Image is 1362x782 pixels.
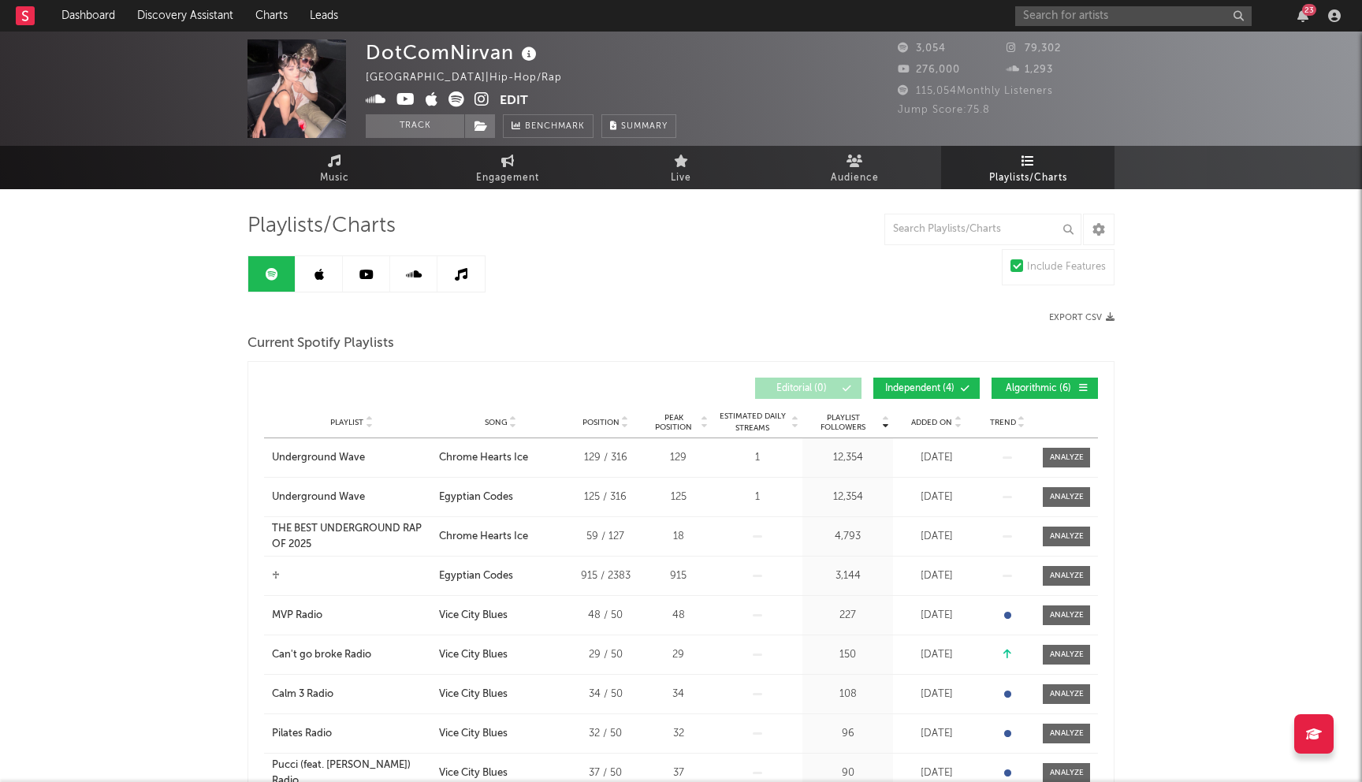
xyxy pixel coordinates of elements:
button: Summary [601,114,676,138]
span: 79,302 [1007,43,1061,54]
div: 1 [716,450,798,466]
div: 32 [649,726,708,742]
span: Benchmark [525,117,585,136]
button: Edit [500,91,528,111]
div: Vice City Blues [439,647,508,663]
div: 227 [806,608,889,624]
span: Current Spotify Playlists [247,334,394,353]
div: [DATE] [897,647,976,663]
div: [DATE] [897,687,976,702]
span: Playlists/Charts [247,217,396,236]
div: Underground Wave [272,450,365,466]
span: Estimated Daily Streams [716,411,789,434]
button: Track [366,114,464,138]
button: Algorithmic(6) [992,378,1098,399]
input: Search Playlists/Charts [884,214,1081,245]
a: MVP Radio [272,608,431,624]
a: Underground Wave [272,450,431,466]
div: 48 [649,608,708,624]
div: 1 [716,490,798,505]
span: Playlist [330,418,363,427]
div: Chrome Hearts Ice [439,450,528,466]
div: Pilates Radio [272,726,332,742]
div: 96 [806,726,889,742]
span: 3,054 [898,43,946,54]
button: 23 [1297,9,1308,22]
div: Chrome Hearts Ice [439,529,528,545]
div: [DATE] [897,450,976,466]
div: [DATE] [897,726,976,742]
div: 34 / 50 [570,687,641,702]
a: Underground Wave [272,490,431,505]
div: 125 [649,490,708,505]
div: 37 [649,765,708,781]
div: Include Features [1027,258,1106,277]
div: [DATE] [897,765,976,781]
button: Editorial(0) [755,378,861,399]
a: Benchmark [503,114,594,138]
a: Playlists/Charts [941,146,1115,189]
div: 915 / 2383 [570,568,641,584]
div: Underground Wave [272,490,365,505]
span: Summary [621,122,668,131]
a: THE BEST UNDERGROUND RAP OF 2025 [272,521,431,552]
div: [GEOGRAPHIC_DATA] | Hip-Hop/Rap [366,69,580,88]
span: 276,000 [898,65,960,75]
a: Live [594,146,768,189]
div: 108 [806,687,889,702]
div: MVP Radio [272,608,322,624]
span: Independent ( 4 ) [884,384,956,393]
button: Export CSV [1049,313,1115,322]
div: 48 / 50 [570,608,641,624]
a: Pilates Radio [272,726,431,742]
span: Song [485,418,508,427]
div: 4,793 [806,529,889,545]
div: [DATE] [897,608,976,624]
div: 34 [649,687,708,702]
span: Engagement [476,169,539,188]
div: 12,354 [806,490,889,505]
div: Vice City Blues [439,687,508,702]
span: Added On [911,418,952,427]
div: ♱ [272,568,280,584]
div: [DATE] [897,568,976,584]
span: Playlist Followers [806,413,880,432]
div: [DATE] [897,490,976,505]
span: Position [582,418,620,427]
span: Peak Position [649,413,698,432]
a: Calm 3 Radio [272,687,431,702]
div: 18 [649,529,708,545]
div: 12,354 [806,450,889,466]
div: Vice City Blues [439,765,508,781]
div: Egyptian Codes [439,568,513,584]
a: Audience [768,146,941,189]
a: ♱ [272,568,431,584]
div: 29 [649,647,708,663]
a: Engagement [421,146,594,189]
div: DotComNirvan [366,39,541,65]
span: Audience [831,169,879,188]
div: Calm 3 Radio [272,687,333,702]
div: 150 [806,647,889,663]
button: Independent(4) [873,378,980,399]
div: 32 / 50 [570,726,641,742]
div: [DATE] [897,529,976,545]
span: Music [320,169,349,188]
div: 29 / 50 [570,647,641,663]
div: 3,144 [806,568,889,584]
span: Editorial ( 0 ) [765,384,838,393]
a: Music [247,146,421,189]
div: 23 [1302,4,1316,16]
div: 129 [649,450,708,466]
span: 115,054 Monthly Listeners [898,86,1053,96]
div: 37 / 50 [570,765,641,781]
input: Search for artists [1015,6,1252,26]
div: 125 / 316 [570,490,641,505]
span: Jump Score: 75.8 [898,105,990,115]
span: Trend [990,418,1016,427]
span: Live [671,169,691,188]
span: Algorithmic ( 6 ) [1002,384,1074,393]
div: 90 [806,765,889,781]
div: Vice City Blues [439,608,508,624]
